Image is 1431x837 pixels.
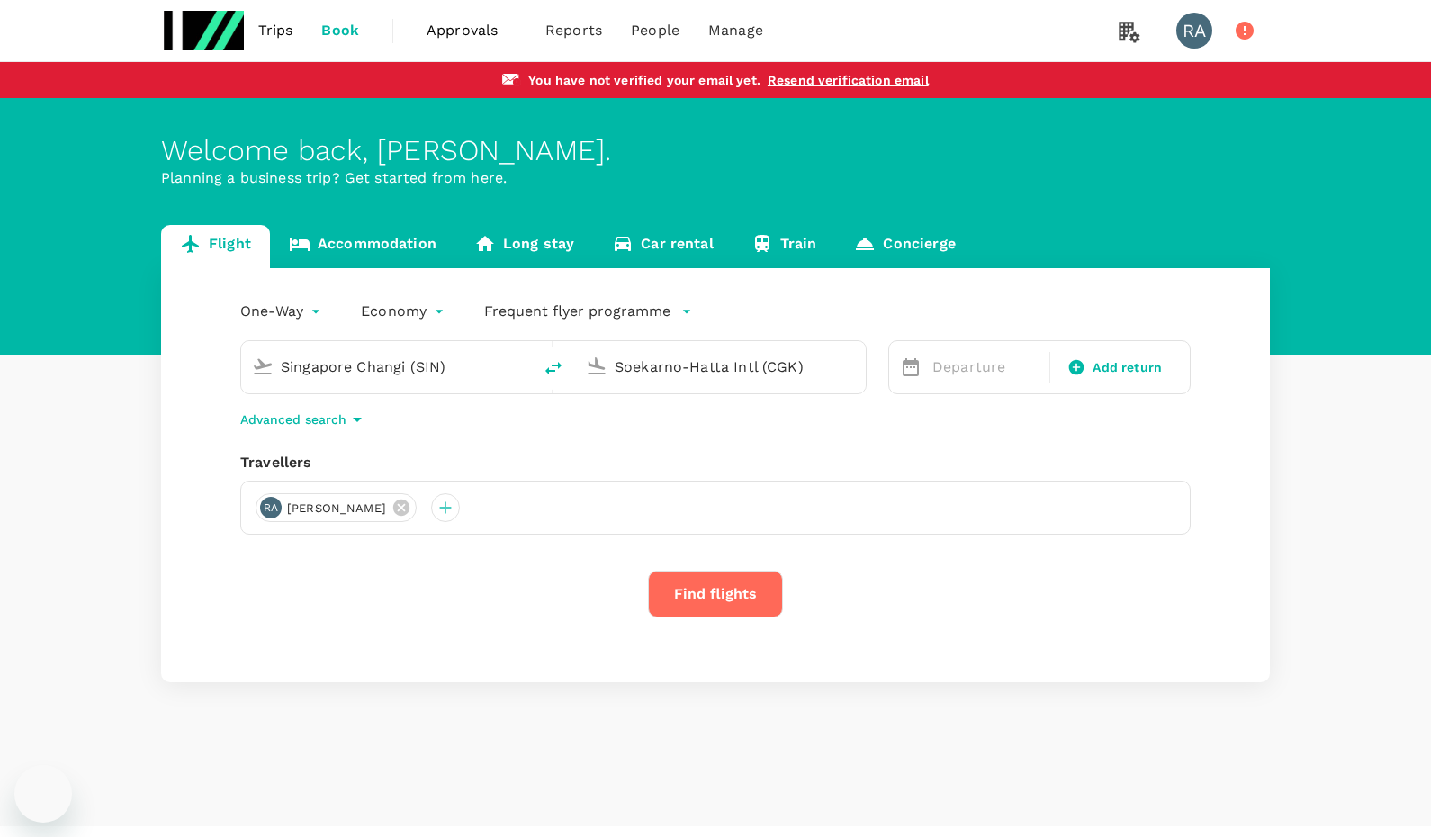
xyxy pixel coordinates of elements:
[528,73,760,87] span: You have not verified your email yet .
[161,225,270,268] a: Flight
[631,20,679,41] span: People
[161,167,1270,189] p: Planning a business trip? Get started from here.
[161,11,244,50] img: Regina Test
[519,364,523,368] button: Open
[258,20,293,41] span: Trips
[484,301,670,322] p: Frequent flyer programme
[708,20,763,41] span: Manage
[1176,13,1212,49] div: RA
[545,20,602,41] span: Reports
[484,301,692,322] button: Frequent flyer programme
[281,353,494,381] input: Depart from
[240,452,1191,473] div: Travellers
[427,20,517,41] span: Approvals
[835,225,974,268] a: Concierge
[240,409,368,430] button: Advanced search
[733,225,836,268] a: Train
[240,297,325,326] div: One-Way
[615,353,828,381] input: Going to
[502,74,521,86] img: email-alert
[276,499,397,517] span: [PERSON_NAME]
[853,364,857,368] button: Open
[240,410,346,428] p: Advanced search
[648,571,783,617] button: Find flights
[593,225,733,268] a: Car rental
[161,134,1270,167] div: Welcome back , [PERSON_NAME] .
[321,20,359,41] span: Book
[532,346,575,390] button: delete
[270,225,455,268] a: Accommodation
[256,493,417,522] div: RA[PERSON_NAME]
[768,73,929,87] a: Resend verification email
[361,297,448,326] div: Economy
[260,497,282,518] div: RA
[14,765,72,823] iframe: Button to launch messaging window
[932,356,1039,378] p: Departure
[455,225,593,268] a: Long stay
[1093,358,1162,377] span: Add return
